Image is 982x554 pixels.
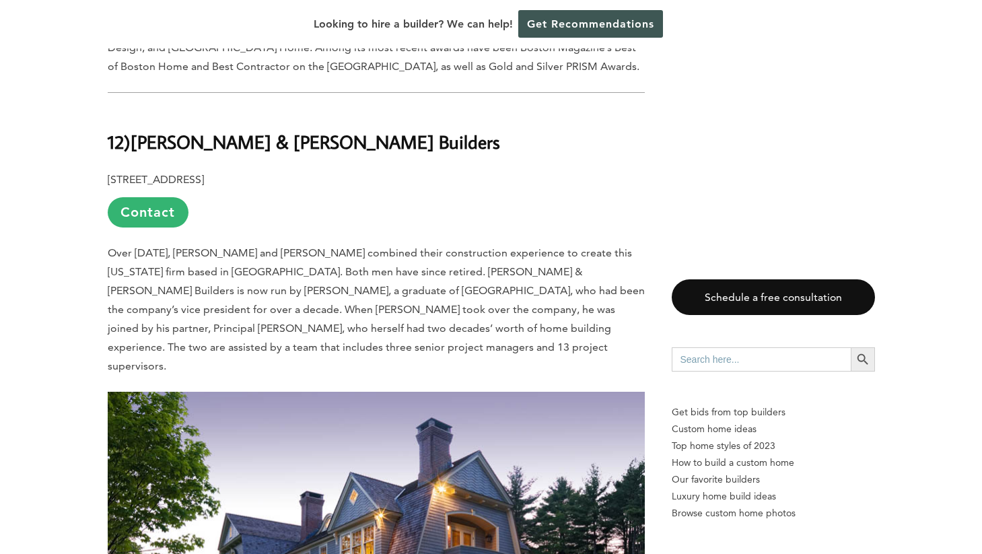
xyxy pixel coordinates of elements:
b: [PERSON_NAME] & [PERSON_NAME] Builders [131,130,500,153]
a: Custom home ideas [672,421,875,438]
a: Browse custom home photos [672,505,875,522]
input: Search here... [672,347,851,372]
a: Luxury home build ideas [672,488,875,505]
svg: Search [855,352,870,367]
a: Top home styles of 2023 [672,438,875,454]
b: 12) [108,130,131,153]
a: Get Recommendations [518,10,663,38]
span: Over [DATE], [PERSON_NAME] and [PERSON_NAME] combined their construction experience to create thi... [108,246,645,372]
a: Contact [108,197,188,228]
p: [STREET_ADDRESS] [108,170,645,228]
p: Get bids from top builders [672,404,875,421]
a: Schedule a free consultation [672,279,875,315]
a: How to build a custom home [672,454,875,471]
iframe: Drift Widget Chat Controller [724,457,966,538]
a: Our favorite builders [672,471,875,488]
